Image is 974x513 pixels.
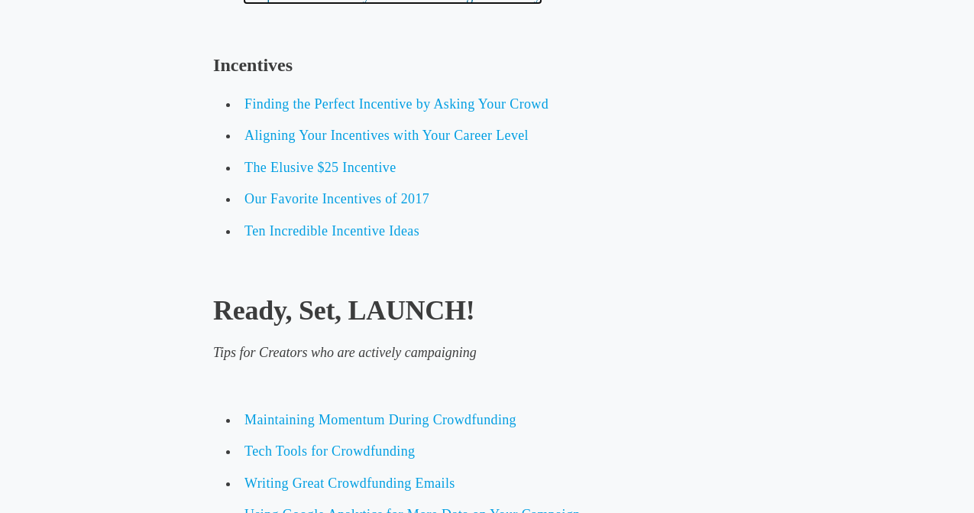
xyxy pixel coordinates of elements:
a: Tech Tools for Crowdfunding [244,443,415,459]
a: Our Favorite Incentives of 2017 [244,191,429,206]
a: Aligning Your Incentives with Your Career Level [244,128,529,143]
a: Writing Great Crowdfunding Emails [244,476,455,491]
a: Ten Incredible Incentive Ideas [244,223,419,239]
b: Incentives [213,55,293,75]
a: Finding the Perfect Incentive by Asking Your Crowd [244,96,548,112]
a: The Elusive $25 Incentive [244,160,396,175]
b: Ready, Set, LAUNCH! [213,295,474,326]
a: Maintaining Momentum During Crowdfunding [244,412,516,427]
span: Tips for Creators who are actively campaigning [213,345,477,360]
